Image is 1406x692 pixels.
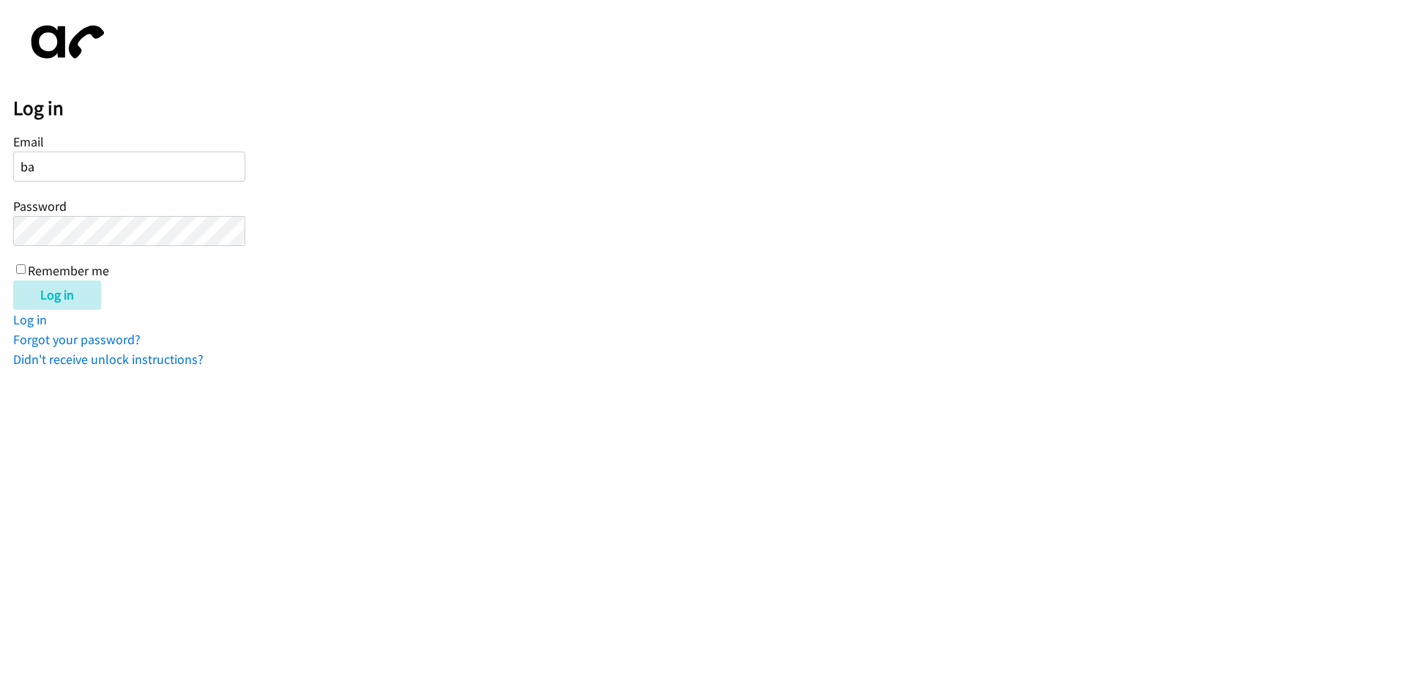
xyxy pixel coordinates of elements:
[28,262,109,279] label: Remember me
[13,133,44,150] label: Email
[13,331,141,348] a: Forgot your password?
[13,13,116,71] img: aphone-8a226864a2ddd6a5e75d1ebefc011f4aa8f32683c2d82f3fb0802fe031f96514.svg
[13,280,101,310] input: Log in
[13,351,204,368] a: Didn't receive unlock instructions?
[13,96,1406,121] h2: Log in
[13,311,47,328] a: Log in
[13,198,67,215] label: Password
